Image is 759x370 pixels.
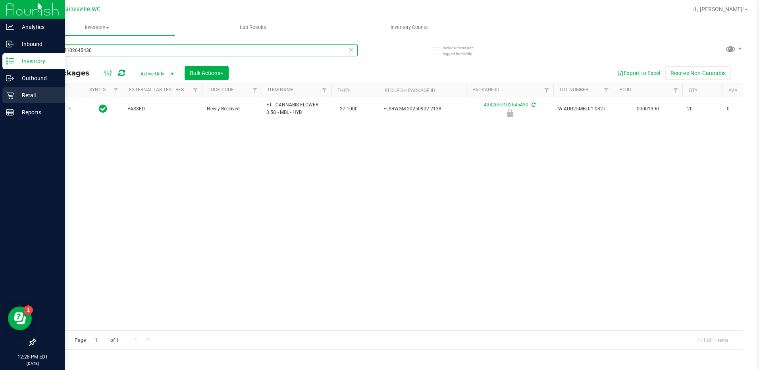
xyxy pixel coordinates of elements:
inline-svg: Outbound [6,74,14,82]
a: 00001390 [637,106,659,112]
span: Include items not tagged for facility [443,45,482,57]
input: 1 [91,334,105,346]
span: Bulk Actions [190,70,223,76]
p: Inventory [14,56,62,66]
span: Newly Received [207,105,257,113]
a: Filter [189,83,202,97]
a: Filter [249,83,262,97]
span: Gainesville WC [62,6,100,13]
a: Lock Code [208,87,234,92]
span: Inventory Counts [380,24,439,31]
input: Search Package ID, Item Name, SKU, Lot or Part Number... [35,44,358,56]
inline-svg: Inventory [6,57,14,65]
button: Receive Non-Cannabis [665,66,731,80]
span: W-AUG25MBL01-0827 [558,105,608,113]
a: THC% [337,88,351,93]
span: 0 [727,105,757,113]
a: Lot Number [560,87,588,92]
a: Package ID [472,87,499,92]
a: Available [728,88,752,93]
a: Flourish Package ID [385,88,435,93]
a: Inventory Counts [331,19,487,36]
span: In Sync [99,103,107,114]
span: Lab Results [229,24,277,31]
p: Reports [14,108,62,117]
p: Inbound [14,39,62,49]
a: PO ID [619,87,631,92]
span: FLSRWGM-20250902-2138 [383,105,461,113]
p: [DATE] [4,360,62,366]
span: 1 - 1 of 1 items [690,334,735,346]
inline-svg: Analytics [6,23,14,31]
span: Sync from Compliance System [530,102,536,108]
span: FT - CANNABIS FLOWER - 3.5G - MBL - HYB [266,101,326,116]
a: Filter [669,83,682,97]
inline-svg: Inbound [6,40,14,48]
a: Filter [110,83,123,97]
a: Filter [600,83,613,97]
span: All Packages [41,69,97,77]
inline-svg: Retail [6,91,14,99]
a: Filter [540,83,553,97]
iframe: Resource center [8,306,32,330]
a: Inventory [19,19,175,36]
span: 27.1000 [336,103,362,115]
a: External Lab Test Result [129,87,191,92]
button: Bulk Actions [185,66,229,80]
button: Export to Excel [612,66,665,80]
span: Clear [349,44,354,55]
span: Hi, [PERSON_NAME]! [692,6,744,12]
a: Qty [689,88,697,93]
p: Analytics [14,22,62,32]
span: Page of 1 [68,334,125,346]
inline-svg: Reports [6,108,14,116]
iframe: Resource center unread badge [23,305,33,315]
div: Newly Received [465,109,555,117]
p: Outbound [14,73,62,83]
span: PASSED [127,105,197,113]
a: 4382657102645430 [484,102,528,108]
a: Lab Results [175,19,331,36]
a: Filter [318,83,331,97]
span: select [65,103,75,114]
a: Sync Status [89,87,120,92]
span: 20 [687,105,717,113]
a: Item Name [268,87,293,92]
p: Retail [14,91,62,100]
p: 12:28 PM EDT [4,353,62,360]
span: Inventory [19,24,175,31]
